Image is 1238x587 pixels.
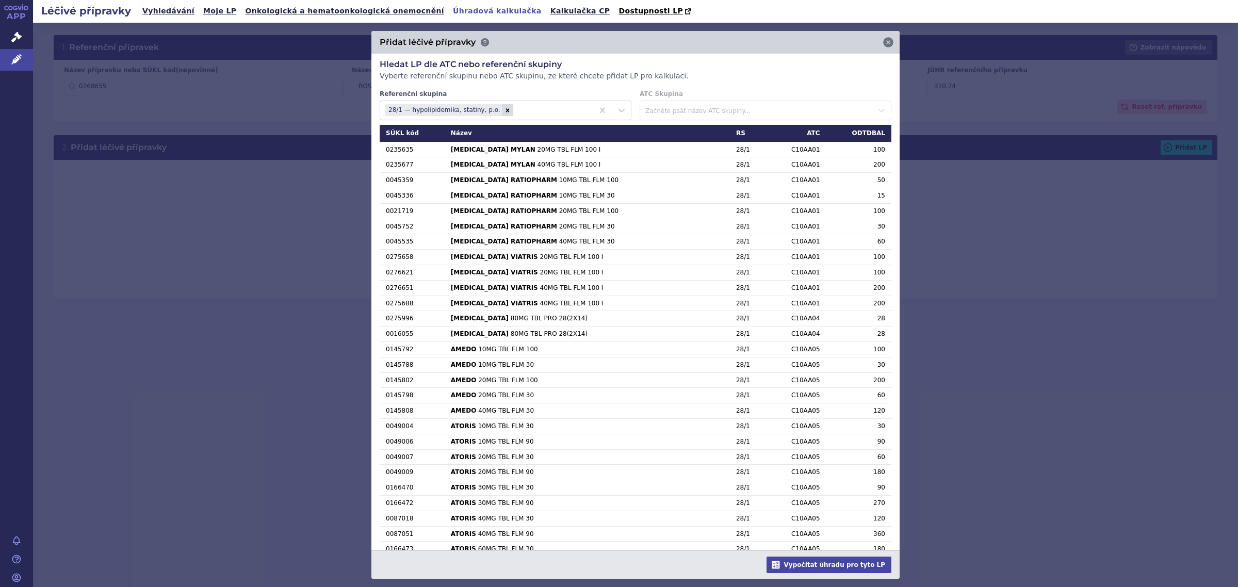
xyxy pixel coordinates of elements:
[380,434,445,449] td: 0049006
[451,438,476,445] strong: ATORIS
[451,346,477,353] strong: AMEDO
[451,330,509,337] strong: [MEDICAL_DATA]
[380,37,476,48] h3: Přidat léčivé přípravky
[768,203,826,219] td: C10AA01
[826,280,891,296] td: 200
[451,315,509,322] strong: [MEDICAL_DATA]
[826,265,891,280] td: 100
[768,449,826,465] td: C10AA05
[768,250,826,265] td: C10AA01
[380,526,445,542] td: 0087051
[445,341,730,357] td: 10MG TBL FLM 100
[385,104,502,116] div: 28/1 — hypolipidemika, statiny, p.o.
[768,296,826,311] td: C10AA01
[767,557,891,573] button: Vypočítat úhradu pro tyto LP
[768,542,826,557] td: C10AA05
[451,545,476,552] strong: ATORIS
[445,480,730,496] td: 30MG TBL FLM 30
[768,341,826,357] td: C10AA05
[730,265,768,280] td: 28/1
[380,157,445,173] td: 0235677
[730,327,768,342] td: 28/1
[768,234,826,250] td: C10AA01
[826,357,891,372] td: 30
[380,59,891,70] h3: Hledat LP dle ATC nebo referenční skupiny
[380,173,445,188] td: 0045359
[826,311,891,327] td: 28
[451,284,538,291] strong: [MEDICAL_DATA] VIATRIS
[445,157,730,173] td: 40MG TBL FLM 100 I
[826,157,891,173] td: 200
[445,203,730,219] td: 20MG TBL FLM 100
[380,388,445,403] td: 0145798
[451,223,557,230] strong: [MEDICAL_DATA] RATIOPHARM
[730,526,768,542] td: 28/1
[730,203,768,219] td: 28/1
[826,219,891,234] td: 30
[730,542,768,557] td: 28/1
[445,434,730,449] td: 10MG TBL FLM 90
[445,188,730,203] td: 10MG TBL FLM 30
[451,377,477,384] strong: AMEDO
[445,219,730,234] td: 20MG TBL FLM 30
[451,176,557,184] strong: [MEDICAL_DATA] RATIOPHARM
[380,480,445,496] td: 0166470
[730,188,768,203] td: 28/1
[380,495,445,511] td: 0166472
[730,449,768,465] td: 28/1
[451,499,476,507] strong: ATORIS
[445,372,730,388] td: 20MG TBL FLM 100
[380,234,445,250] td: 0045535
[445,296,730,311] td: 40MG TBL FLM 100 I
[730,173,768,188] td: 28/1
[768,388,826,403] td: C10AA05
[445,403,730,419] td: 40MG TBL FLM 30
[826,341,891,357] td: 100
[730,280,768,296] td: 28/1
[768,327,826,342] td: C10AA04
[768,280,826,296] td: C10AA01
[380,203,445,219] td: 0021719
[826,418,891,434] td: 30
[826,142,891,157] td: 100
[445,280,730,296] td: 40MG TBL FLM 100 I
[768,511,826,526] td: C10AA05
[33,4,139,18] h2: Léčivé přípravky
[768,219,826,234] td: C10AA01
[451,468,476,476] strong: ATORIS
[826,465,891,480] td: 180
[380,142,445,157] td: 0235635
[768,480,826,496] td: C10AA05
[445,142,730,157] td: 20MG TBL FLM 100 I
[730,341,768,357] td: 28/1
[826,173,891,188] td: 50
[826,526,891,542] td: 360
[380,403,445,419] td: 0145808
[380,90,631,99] label: Referenční skupina
[380,296,445,311] td: 0275688
[618,7,683,15] span: Dostupnosti LP
[380,418,445,434] td: 0049004
[445,234,730,250] td: 40MG TBL FLM 30
[730,480,768,496] td: 28/1
[445,125,730,142] th: Název
[615,4,696,19] a: Dostupnosti LP
[730,250,768,265] td: 28/1
[768,188,826,203] td: C10AA01
[730,296,768,311] td: 28/1
[445,388,730,403] td: 20MG TBL FLM 30
[451,422,476,430] strong: ATORIS
[380,327,445,342] td: 0016055
[826,188,891,203] td: 15
[445,526,730,542] td: 40MG TBL FLM 90
[768,142,826,157] td: C10AA01
[451,161,535,168] strong: [MEDICAL_DATA] MYLAN
[451,407,477,414] strong: AMEDO
[768,265,826,280] td: C10AA01
[445,418,730,434] td: 10MG TBL FLM 30
[826,511,891,526] td: 120
[826,495,891,511] td: 270
[445,250,730,265] td: 20MG TBL FLM 100 I
[826,296,891,311] td: 200
[380,125,445,142] th: SÚKL kód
